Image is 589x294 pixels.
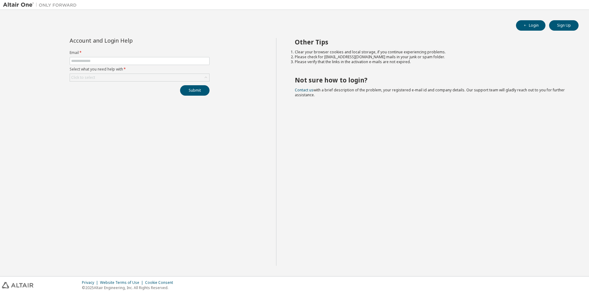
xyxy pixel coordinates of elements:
[71,75,95,80] div: Click to select
[180,85,210,96] button: Submit
[295,38,568,46] h2: Other Tips
[295,87,565,97] span: with a brief description of the problem, your registered e-mail id and company details. Our suppo...
[295,59,568,64] li: Please verify that the links in the activation e-mails are not expired.
[70,74,209,81] div: Click to select
[295,50,568,55] li: Clear your browser cookies and local storage, if you continue experiencing problems.
[82,285,177,290] p: © 2025 Altair Engineering, Inc. All Rights Reserved.
[70,67,210,72] label: Select what you need help with
[82,280,100,285] div: Privacy
[70,38,182,43] div: Account and Login Help
[295,55,568,59] li: Please check for [EMAIL_ADDRESS][DOMAIN_NAME] mails in your junk or spam folder.
[2,282,33,288] img: altair_logo.svg
[549,20,579,31] button: Sign Up
[3,2,80,8] img: Altair One
[100,280,145,285] div: Website Terms of Use
[295,87,314,93] a: Contact us
[516,20,545,31] button: Login
[70,50,210,55] label: Email
[145,280,177,285] div: Cookie Consent
[295,76,568,84] h2: Not sure how to login?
